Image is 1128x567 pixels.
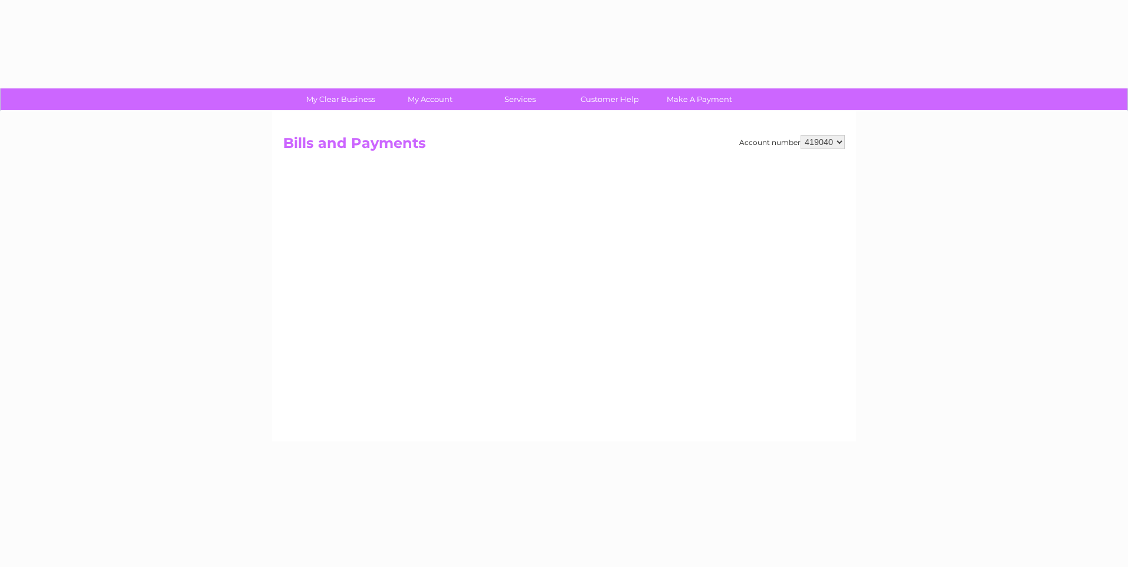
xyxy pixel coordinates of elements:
[283,135,845,157] h2: Bills and Payments
[561,88,658,110] a: Customer Help
[382,88,479,110] a: My Account
[651,88,748,110] a: Make A Payment
[471,88,569,110] a: Services
[739,135,845,149] div: Account number
[292,88,389,110] a: My Clear Business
